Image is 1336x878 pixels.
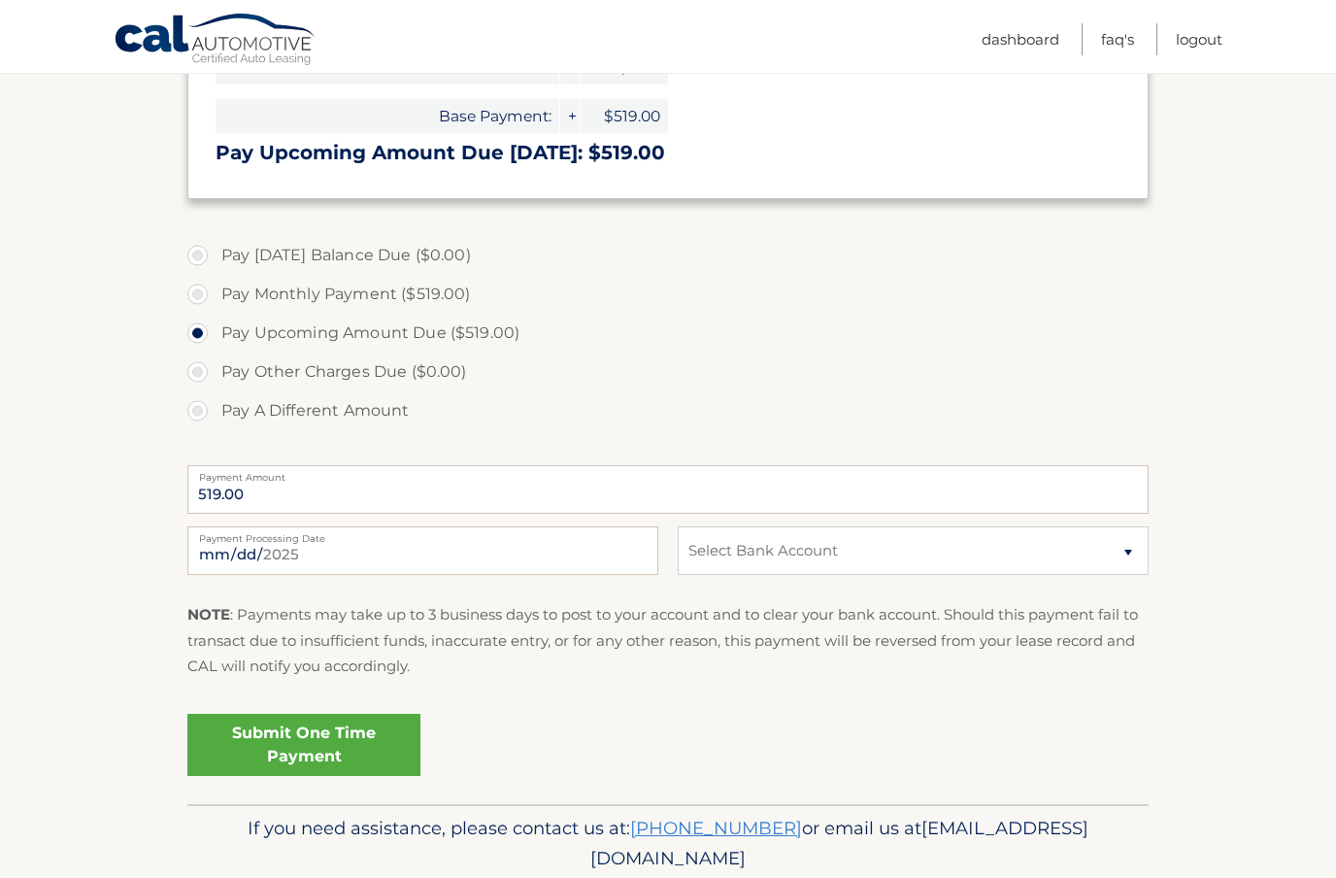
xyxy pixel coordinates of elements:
[187,605,230,624] strong: NOTE
[187,275,1149,314] label: Pay Monthly Payment ($519.00)
[114,13,317,69] a: Cal Automotive
[982,23,1059,55] a: Dashboard
[216,99,559,133] span: Base Payment:
[560,99,580,133] span: +
[187,236,1149,275] label: Pay [DATE] Balance Due ($0.00)
[187,465,1149,481] label: Payment Amount
[187,526,658,542] label: Payment Processing Date
[1176,23,1222,55] a: Logout
[187,714,420,776] a: Submit One Time Payment
[1101,23,1134,55] a: FAQ's
[187,602,1149,679] p: : Payments may take up to 3 business days to post to your account and to clear your bank account....
[581,99,668,133] span: $519.00
[187,526,658,575] input: Payment Date
[187,465,1149,514] input: Payment Amount
[630,817,802,839] a: [PHONE_NUMBER]
[200,813,1136,875] p: If you need assistance, please contact us at: or email us at
[187,353,1149,391] label: Pay Other Charges Due ($0.00)
[187,314,1149,353] label: Pay Upcoming Amount Due ($519.00)
[216,141,1120,165] h3: Pay Upcoming Amount Due [DATE]: $519.00
[187,391,1149,430] label: Pay A Different Amount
